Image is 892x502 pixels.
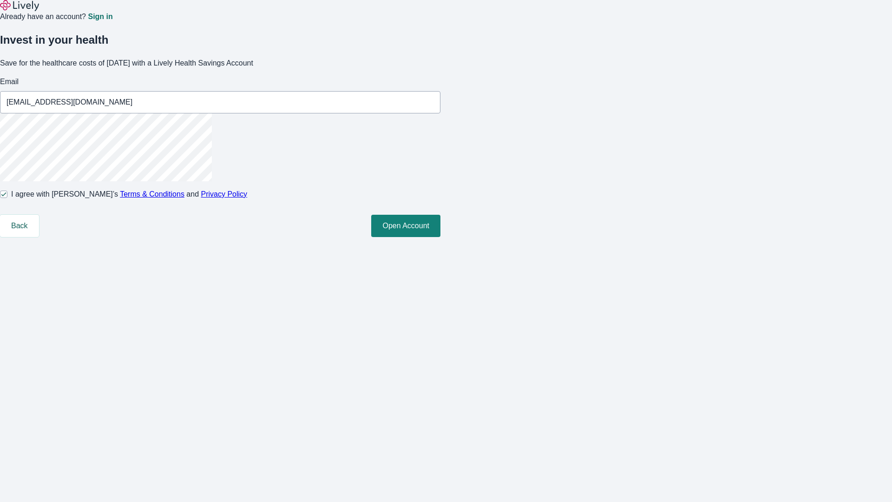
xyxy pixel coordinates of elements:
[371,215,440,237] button: Open Account
[120,190,184,198] a: Terms & Conditions
[11,189,247,200] span: I agree with [PERSON_NAME]’s and
[201,190,248,198] a: Privacy Policy
[88,13,112,20] a: Sign in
